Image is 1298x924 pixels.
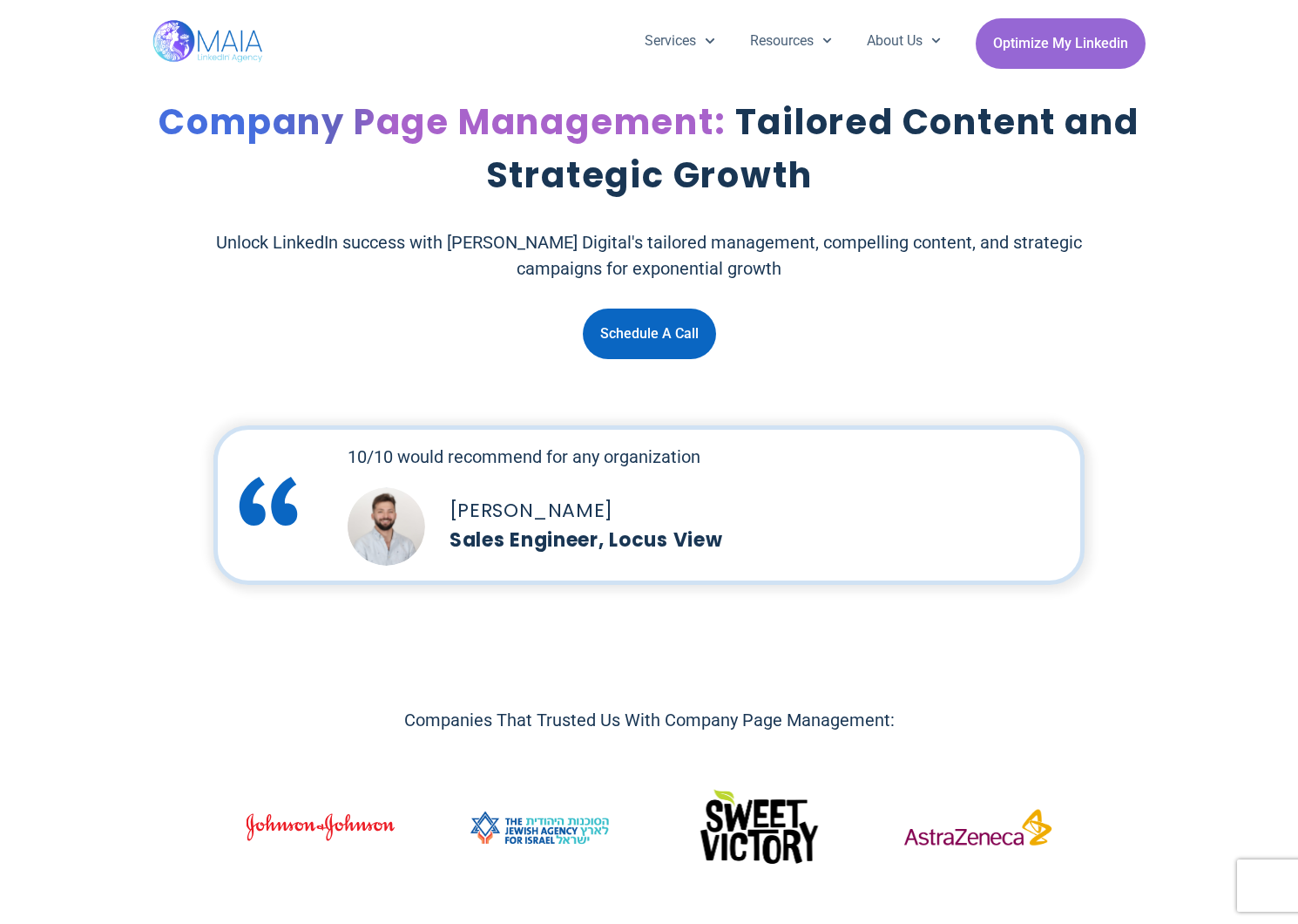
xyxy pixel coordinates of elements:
span: Optimize My Linkedin [993,27,1128,60]
img: johnson-johnson-4 [246,812,395,843]
h2: 10/10 would recommend for any organization [348,444,1118,470]
div: 10 / 11 [684,775,834,887]
a: About Us [849,18,958,64]
h5: [PERSON_NAME] [450,496,1118,526]
img: $OwNX5LDC34w6wqMnsaxDKaRVNkuSzWXvGhDW5fUi8uqd8sg6cxLca9 [684,775,834,880]
div: Image Carousel [246,751,1052,910]
span: Schedule A Call [600,317,699,350]
a: Schedule A Call [583,309,716,359]
p: Sales Engineer, Locus View​ [450,526,1118,555]
img: image003 (1) [465,801,615,854]
img: Astrazenca [903,808,1053,846]
h3: Companies That Trusted Us With Company Page Management: [404,707,895,733]
nav: Menu [627,18,958,64]
img: blue-quotes [226,459,310,543]
div: 8 / 11 [246,812,395,849]
div: 11 / 11 [903,808,1053,853]
img: Picture of Anshel Axelbaum [348,487,426,566]
a: Optimize My Linkedin [976,18,1146,69]
div: 9 / 11 [465,801,615,860]
p: Unlock LinkedIn success with [PERSON_NAME] Digital's tailored management, compelling content, and... [191,229,1107,282]
a: Resources [733,18,849,64]
span: Company Page Management: [159,98,726,146]
span: Tailored Content and Strategic Growth [486,98,1139,200]
a: Services [627,18,732,64]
